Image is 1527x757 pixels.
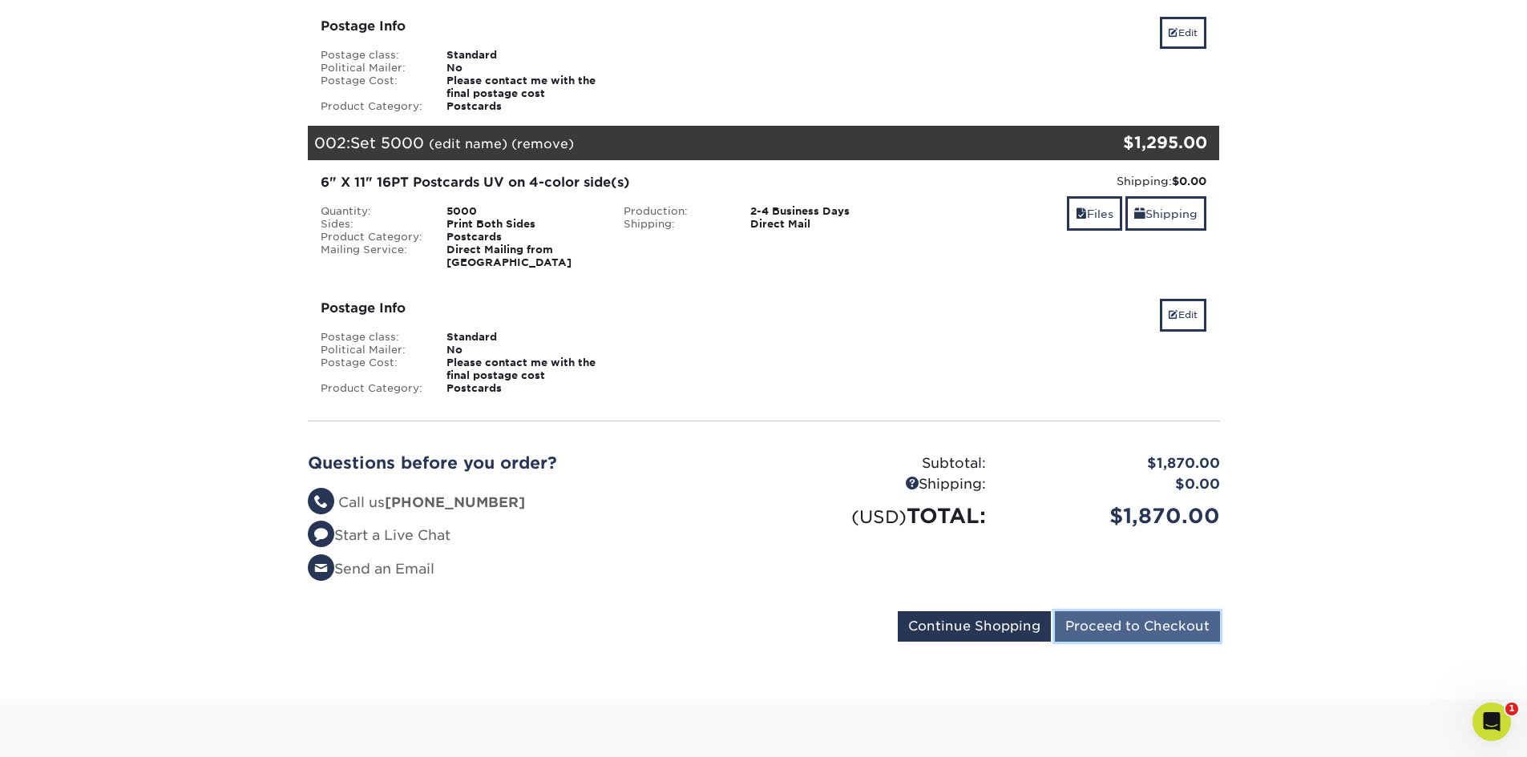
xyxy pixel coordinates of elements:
a: Edit [1160,299,1206,331]
a: Send an Email [308,561,434,577]
div: Standard [434,331,612,344]
span: Edit [1169,27,1178,38]
div: Please contact me with the final postage cost [434,356,612,382]
div: Subtotal: [764,453,998,474]
strong: [PHONE_NUMBER] [385,494,525,510]
div: Mailing Service: [309,244,435,269]
div: Postcards [434,100,612,113]
span: Set 5000 [350,134,424,151]
div: 5000 [434,205,612,218]
div: $0.00 [998,474,1232,495]
div: TOTAL: [764,501,998,531]
div: Postage class: [309,331,435,344]
input: Continue Shopping [898,611,1051,642]
div: Print Both Sides [434,218,612,231]
div: Direct Mail [738,218,915,231]
div: Product Category: [309,231,435,244]
div: Production: [612,205,738,218]
a: (edit name) [429,136,507,151]
div: 002: [308,126,1068,161]
a: Start a Live Chat [308,527,450,543]
div: Sides: [309,218,435,231]
a: Shipping [1125,196,1206,231]
div: Please contact me with the final postage cost [434,74,612,100]
div: $1,295.00 [1068,131,1208,155]
div: Product Category: [309,382,435,395]
div: Direct Mailing from [GEOGRAPHIC_DATA] [434,244,612,269]
div: Standard [434,49,612,62]
div: Shipping: [927,173,1207,189]
div: Postage Info [321,299,903,318]
span: 1 [1505,703,1518,715]
div: 6" X 11" 16PT Postcards UV on 4-color side(s) [321,173,903,192]
small: (USD) [851,506,907,527]
div: Postage Cost: [309,74,435,100]
div: Postage Info [321,17,903,36]
span: shipping [1134,207,1145,220]
div: Postage Cost: [309,356,435,382]
div: Postage class: [309,49,435,62]
div: No [434,62,612,74]
li: Call us [308,493,752,513]
div: Shipping: [612,218,738,231]
div: Postcards [434,231,612,244]
h2: Questions before you order? [308,453,752,473]
input: Proceed to Checkout [1055,611,1220,642]
div: Postcards [434,382,612,395]
div: Shipping: [764,474,998,495]
strong: $0.00 [1172,175,1206,187]
span: Edit [1169,309,1178,320]
a: (remove) [511,136,574,151]
iframe: Intercom live chat [1472,703,1511,741]
div: Political Mailer: [309,62,435,74]
div: Quantity: [309,205,435,218]
a: Files [1067,196,1122,231]
span: files [1076,207,1087,220]
div: Political Mailer: [309,344,435,356]
a: Edit [1160,17,1206,49]
div: No [434,344,612,356]
div: 2-4 Business Days [738,205,915,218]
div: $1,870.00 [998,501,1232,531]
div: Product Category: [309,100,435,113]
div: $1,870.00 [998,453,1232,474]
